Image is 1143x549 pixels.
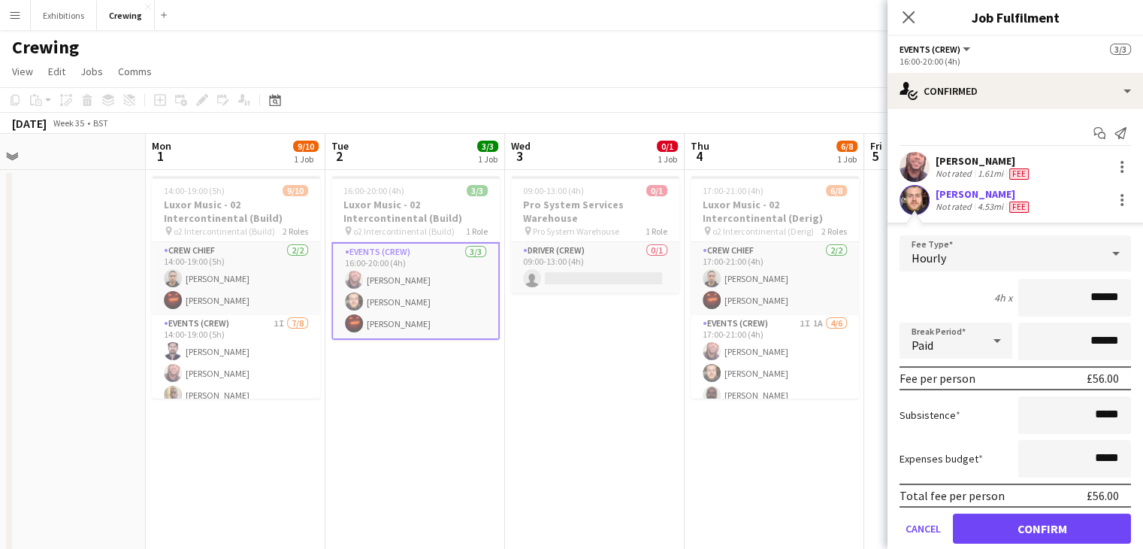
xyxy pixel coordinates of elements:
span: Wed [511,139,531,153]
span: Paid [912,338,933,353]
span: Comms [118,65,152,78]
span: 17:00-21:00 (4h) [703,185,764,196]
div: 1 Job [478,153,497,165]
span: Jobs [80,65,103,78]
span: o2 Intercontinental (Build) [174,226,275,237]
span: 9/10 [283,185,308,196]
h3: Luxor Music - 02 Intercontinental (Derig) [691,198,859,225]
div: BST [93,117,108,129]
div: 1 Job [658,153,677,165]
span: Fri [870,139,882,153]
span: Mon [152,139,171,153]
div: Confirmed [887,73,1143,109]
button: Exhibitions [31,1,97,30]
h1: Crewing [12,36,79,59]
a: Comms [112,62,158,81]
span: 2 [329,147,349,165]
span: 0/1 [657,141,678,152]
span: 09:00-13:00 (4h) [523,185,584,196]
h3: Luxor Music - 02 Intercontinental (Build) [331,198,500,225]
span: Week 35 [50,117,87,129]
app-job-card: 17:00-21:00 (4h)6/8Luxor Music - 02 Intercontinental (Derig) o2 Intercontinental (Derig)2 RolesCr... [691,176,859,399]
span: Pro System Warehouse [533,226,619,237]
app-job-card: 09:00-13:00 (4h)0/1Pro System Services Warehouse Pro System Warehouse1 RoleDriver (Crew)0/109:00-... [511,176,679,293]
div: 4h x [994,291,1012,305]
span: 14:00-19:00 (5h) [164,185,225,196]
div: 16:00-20:00 (4h) [900,56,1131,67]
app-card-role: Driver (Crew)0/109:00-13:00 (4h) [511,242,679,293]
span: View [12,65,33,78]
div: £56.00 [1087,488,1119,503]
button: Cancel [900,514,947,544]
label: Expenses budget [900,452,983,466]
app-card-role: Crew Chief2/214:00-19:00 (5h)[PERSON_NAME][PERSON_NAME] [152,242,320,315]
div: 4.53mi [975,201,1006,213]
app-card-role: Events (Crew)1I1A4/617:00-21:00 (4h)[PERSON_NAME][PERSON_NAME][PERSON_NAME] [691,315,859,475]
div: Not rated [936,168,975,180]
span: 4 [688,147,709,165]
div: [PERSON_NAME] [936,187,1032,201]
span: 1 Role [466,226,488,237]
div: 1 Job [837,153,857,165]
span: Fee [1009,202,1029,213]
div: Crew has different fees then in role [1006,168,1032,180]
button: Confirm [953,514,1131,544]
span: Tue [331,139,349,153]
a: Edit [42,62,71,81]
label: Subsistence [900,408,960,422]
span: o2 Intercontinental (Derig) [712,226,814,237]
button: Events (Crew) [900,44,972,55]
div: £56.00 [1087,371,1119,386]
span: Thu [691,139,709,153]
app-job-card: 14:00-19:00 (5h)9/10Luxor Music - 02 Intercontinental (Build) o2 Intercontinental (Build)2 RolesC... [152,176,320,399]
span: 2 Roles [283,226,308,237]
span: Fee [1009,168,1029,180]
div: 1 Job [294,153,318,165]
div: Crew has different fees then in role [1006,201,1032,213]
span: 3/3 [467,185,488,196]
a: Jobs [74,62,109,81]
span: 16:00-20:00 (4h) [343,185,404,196]
div: Total fee per person [900,488,1005,503]
div: [DATE] [12,116,47,131]
h3: Job Fulfilment [887,8,1143,27]
button: Crewing [97,1,155,30]
a: View [6,62,39,81]
span: 9/10 [293,141,319,152]
span: Hourly [912,250,946,265]
div: [PERSON_NAME] [936,154,1032,168]
span: 1 Role [646,226,667,237]
h3: Pro System Services Warehouse [511,198,679,225]
div: Fee per person [900,371,975,386]
span: o2 Intercontinental (Build) [353,226,455,237]
app-card-role: Events (Crew)3/316:00-20:00 (4h)[PERSON_NAME][PERSON_NAME][PERSON_NAME] [331,242,500,340]
app-job-card: 16:00-20:00 (4h)3/3Luxor Music - 02 Intercontinental (Build) o2 Intercontinental (Build)1 RoleEve... [331,176,500,340]
span: 1 [150,147,171,165]
div: 1.61mi [975,168,1006,180]
span: 3/3 [1110,44,1131,55]
span: Events (Crew) [900,44,960,55]
span: 0/1 [646,185,667,196]
div: Not rated [936,201,975,213]
span: 3/3 [477,141,498,152]
app-card-role: Crew Chief2/217:00-21:00 (4h)[PERSON_NAME][PERSON_NAME] [691,242,859,315]
span: 3 [509,147,531,165]
span: 5 [868,147,882,165]
span: Edit [48,65,65,78]
app-card-role: Events (Crew)1I7/814:00-19:00 (5h)[PERSON_NAME][PERSON_NAME][PERSON_NAME] [152,315,320,519]
span: 2 Roles [821,226,847,237]
h3: Luxor Music - 02 Intercontinental (Build) [152,198,320,225]
span: 6/8 [836,141,857,152]
span: 6/8 [826,185,847,196]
